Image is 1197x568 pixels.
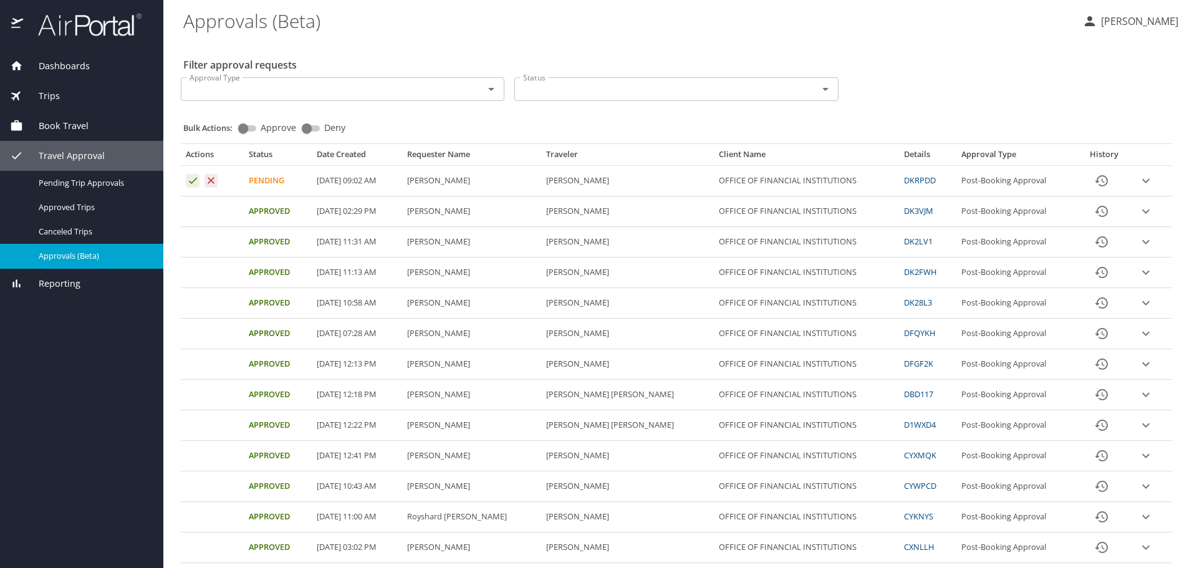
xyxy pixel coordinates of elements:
td: OFFICE OF FINANCIAL INSTITUTIONS [714,288,899,319]
td: [PERSON_NAME] [PERSON_NAME] [541,380,714,410]
td: [DATE] 03:02 PM [312,532,402,563]
button: expand row [1137,477,1155,496]
button: expand row [1137,263,1155,282]
span: Approvals (Beta) [39,250,148,262]
a: DBD117 [904,388,933,400]
span: Canceled Trips [39,226,148,238]
td: Post-Booking Approval [956,258,1077,288]
span: Reporting [23,277,80,291]
td: [DATE] 07:28 AM [312,319,402,349]
td: [PERSON_NAME] [402,227,541,258]
a: DFGF2K [904,358,933,369]
td: Pending [244,166,312,196]
td: [DATE] 09:02 AM [312,166,402,196]
td: [DATE] 10:43 AM [312,471,402,502]
td: [DATE] 12:18 PM [312,380,402,410]
td: [PERSON_NAME] [PERSON_NAME] [541,410,714,441]
img: icon-airportal.png [11,12,24,37]
td: Post-Booking Approval [956,471,1077,502]
th: Date Created [312,149,402,165]
button: Open [817,80,834,98]
td: [PERSON_NAME] [541,166,714,196]
td: [PERSON_NAME] [541,196,714,227]
td: OFFICE OF FINANCIAL INSTITUTIONS [714,441,899,471]
button: Deny request [204,174,218,188]
button: History [1087,410,1117,440]
td: OFFICE OF FINANCIAL INSTITUTIONS [714,166,899,196]
button: expand row [1137,385,1155,404]
button: History [1087,532,1117,562]
td: Post-Booking Approval [956,166,1077,196]
button: expand row [1137,233,1155,251]
span: Approve [261,123,296,132]
button: Open [483,80,500,98]
span: Trips [23,89,60,103]
td: Post-Booking Approval [956,227,1077,258]
h1: Approvals (Beta) [183,1,1072,40]
th: Details [899,149,956,165]
td: [PERSON_NAME] [402,410,541,441]
td: Approved [244,319,312,349]
td: [PERSON_NAME] [402,288,541,319]
th: Traveler [541,149,714,165]
td: [PERSON_NAME] [541,319,714,349]
td: OFFICE OF FINANCIAL INSTITUTIONS [714,532,899,563]
td: [PERSON_NAME] [402,380,541,410]
button: History [1087,319,1117,349]
a: DK3VJM [904,205,933,216]
td: Approved [244,502,312,532]
td: OFFICE OF FINANCIAL INSTITUTIONS [714,349,899,380]
td: [PERSON_NAME] [402,258,541,288]
h2: Filter approval requests [183,55,297,75]
td: [DATE] 10:58 AM [312,288,402,319]
td: [DATE] 12:13 PM [312,349,402,380]
button: Approve request [186,174,199,188]
td: Post-Booking Approval [956,196,1077,227]
td: Post-Booking Approval [956,410,1077,441]
td: Post-Booking Approval [956,319,1077,349]
button: History [1087,258,1117,287]
td: OFFICE OF FINANCIAL INSTITUTIONS [714,196,899,227]
td: [DATE] 11:13 AM [312,258,402,288]
span: Approved Trips [39,201,148,213]
a: DKRPDD [904,175,936,186]
td: [PERSON_NAME] [541,502,714,532]
button: expand row [1137,294,1155,312]
p: [PERSON_NAME] [1097,14,1178,29]
a: CXNLLH [904,541,934,552]
td: [PERSON_NAME] [402,166,541,196]
th: Approval Type [956,149,1077,165]
td: Approved [244,258,312,288]
button: expand row [1137,171,1155,190]
td: [PERSON_NAME] [541,532,714,563]
th: History [1077,149,1131,165]
td: Approved [244,288,312,319]
td: Approved [244,410,312,441]
td: [PERSON_NAME] [402,349,541,380]
td: OFFICE OF FINANCIAL INSTITUTIONS [714,471,899,502]
td: [DATE] 11:00 AM [312,502,402,532]
td: Post-Booking Approval [956,532,1077,563]
td: OFFICE OF FINANCIAL INSTITUTIONS [714,502,899,532]
button: expand row [1137,355,1155,373]
td: Approved [244,349,312,380]
button: History [1087,502,1117,532]
span: Travel Approval [23,149,105,163]
td: OFFICE OF FINANCIAL INSTITUTIONS [714,319,899,349]
a: D1WXD4 [904,419,936,430]
td: Approved [244,196,312,227]
td: [PERSON_NAME] [541,227,714,258]
td: Approved [244,471,312,502]
button: History [1087,227,1117,257]
td: [PERSON_NAME] [402,441,541,471]
td: [PERSON_NAME] [541,288,714,319]
td: Post-Booking Approval [956,288,1077,319]
td: [PERSON_NAME] [541,441,714,471]
th: Status [244,149,312,165]
button: [PERSON_NAME] [1077,10,1183,32]
a: DK2FWH [904,266,936,277]
td: OFFICE OF FINANCIAL INSTITUTIONS [714,380,899,410]
td: [PERSON_NAME] [402,532,541,563]
button: expand row [1137,446,1155,465]
td: [DATE] 12:22 PM [312,410,402,441]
